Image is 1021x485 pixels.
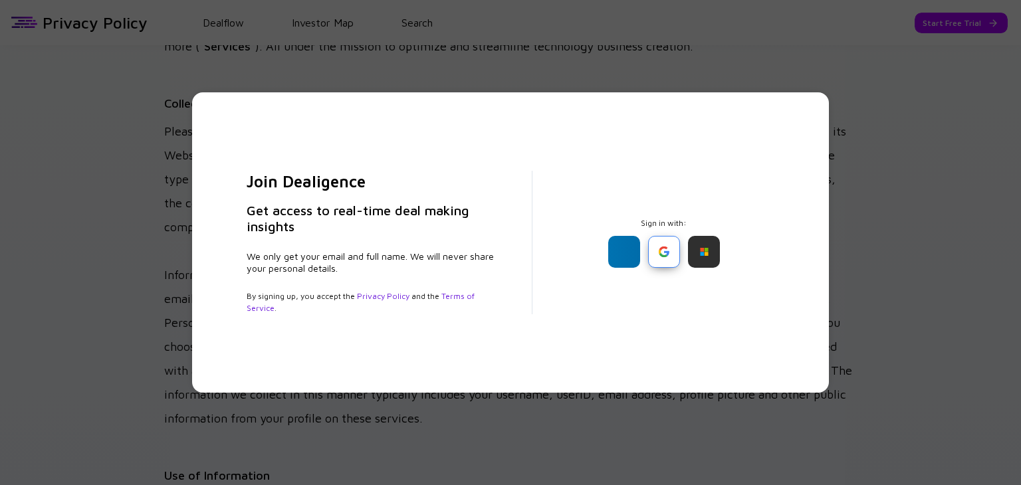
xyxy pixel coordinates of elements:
[247,250,500,274] div: We only get your email and full name. We will never share your personal details.
[247,171,500,192] h2: Join Dealigence
[247,290,500,314] div: By signing up, you accept the and the .
[564,218,764,268] div: Sign in with:
[247,203,500,235] h3: Get access to real-time deal making insights
[357,291,409,301] a: Privacy Policy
